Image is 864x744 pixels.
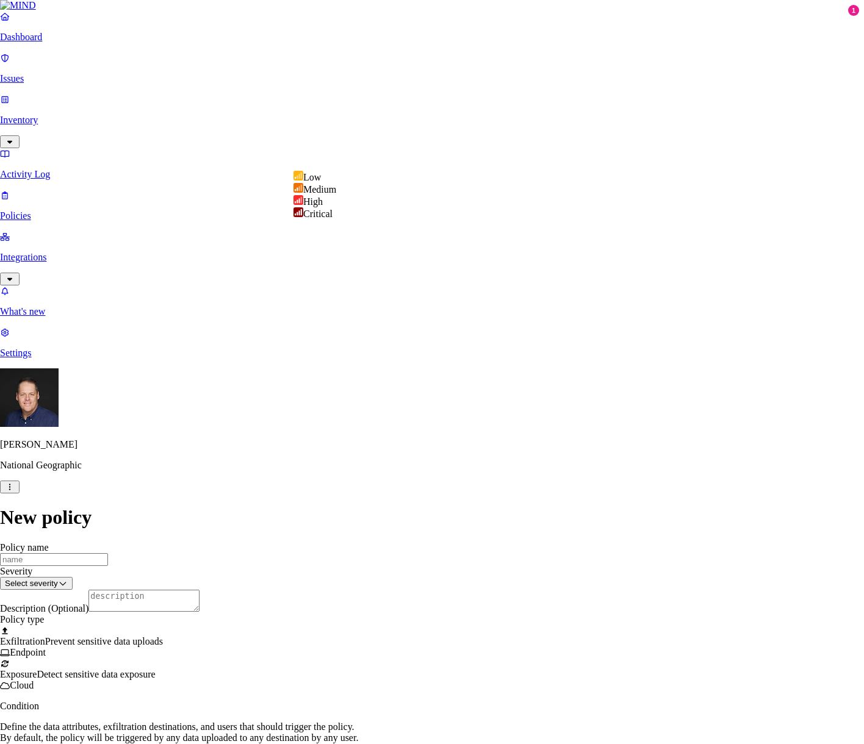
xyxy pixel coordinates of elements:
[303,209,333,219] span: Critical
[303,196,323,207] span: High
[303,184,336,195] span: Medium
[293,195,303,205] img: severity-high
[293,171,303,181] img: severity-low
[303,172,321,182] span: Low
[293,183,303,193] img: severity-medium
[293,207,303,217] img: severity-critical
